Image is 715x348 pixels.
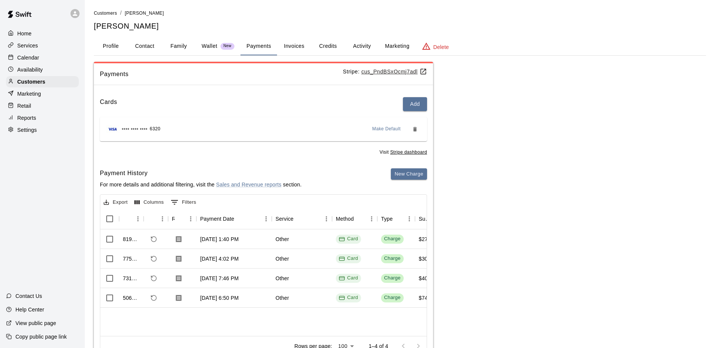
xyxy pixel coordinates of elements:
[15,319,56,327] p: View public page
[200,208,234,229] div: Payment Date
[125,11,164,16] span: [PERSON_NAME]
[433,43,449,51] p: Delete
[94,37,128,55] button: Profile
[6,124,79,136] a: Settings
[6,52,79,63] a: Calendar
[168,208,196,229] div: Receipt
[345,37,379,55] button: Activity
[6,76,79,87] a: Customers
[419,275,438,282] div: $400.00
[17,66,43,73] p: Availability
[100,168,302,178] h6: Payment History
[123,294,140,302] div: 506774
[102,197,130,208] button: Export
[196,208,272,229] div: Payment Date
[391,168,427,180] button: New Charge
[94,9,706,17] nav: breadcrumb
[380,149,427,156] span: Visit
[343,68,427,76] p: Stripe:
[216,182,281,188] a: Sales and Revenue reports
[6,64,79,75] a: Availability
[361,69,427,75] a: cus_PndBSxOcmj7adl
[172,252,185,266] button: Download Receipt
[128,37,162,55] button: Contact
[17,78,45,85] p: Customers
[384,255,401,262] div: Charge
[147,292,160,304] span: Refund payment
[372,125,401,133] span: Make Default
[144,208,168,229] div: Refund
[120,9,122,17] li: /
[119,208,144,229] div: Id
[384,235,401,243] div: Charge
[133,197,166,208] button: Select columns
[169,196,198,208] button: Show filters
[157,213,168,224] button: Menu
[276,255,289,263] div: Other
[240,37,277,55] button: Payments
[172,232,185,246] button: Download Receipt
[100,97,117,111] h6: Cards
[390,150,427,155] a: Stripe dashboard
[276,208,294,229] div: Service
[272,208,332,229] div: Service
[100,69,343,79] span: Payments
[200,235,239,243] div: Sep 16, 2025, 1:40 PM
[220,44,234,49] span: New
[17,30,32,37] p: Home
[162,37,196,55] button: Family
[339,294,358,301] div: Card
[6,100,79,111] a: Retail
[379,37,415,55] button: Marketing
[150,125,160,133] span: 6320
[147,272,160,285] span: Refund payment
[202,42,217,50] p: Wallet
[277,37,311,55] button: Invoices
[17,42,38,49] p: Services
[17,54,39,61] p: Calendar
[123,214,133,224] button: Sort
[311,37,345,55] button: Credits
[100,181,302,188] p: For more details and additional filtering, visit the section.
[332,208,377,229] div: Method
[200,255,239,263] div: Aug 25, 2025, 4:02 PM
[276,294,289,302] div: Other
[200,294,239,302] div: Mar 24, 2025, 6:50 PM
[147,214,158,224] button: Sort
[354,214,364,224] button: Sort
[123,255,140,263] div: 775443
[94,21,706,31] h5: [PERSON_NAME]
[172,208,175,229] div: Receipt
[17,114,36,122] p: Reports
[106,125,119,133] img: Credit card brand logo
[132,213,144,224] button: Menu
[377,208,415,229] div: Type
[404,213,415,224] button: Menu
[294,214,304,224] button: Sort
[94,37,706,55] div: basic tabs example
[6,88,79,99] a: Marketing
[6,112,79,124] a: Reports
[6,40,79,51] a: Services
[419,294,435,302] div: $74.00
[175,214,185,224] button: Sort
[419,208,431,229] div: Subtotal
[15,333,67,340] p: Copy public page link
[123,235,140,243] div: 819868
[260,213,272,224] button: Menu
[200,275,239,282] div: Aug 1, 2025, 7:46 PM
[234,214,245,224] button: Sort
[123,275,140,282] div: 731788
[339,235,358,243] div: Card
[339,275,358,282] div: Card
[15,306,44,313] p: Help Center
[6,28,79,39] a: Home
[321,213,332,224] button: Menu
[185,213,196,224] button: Menu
